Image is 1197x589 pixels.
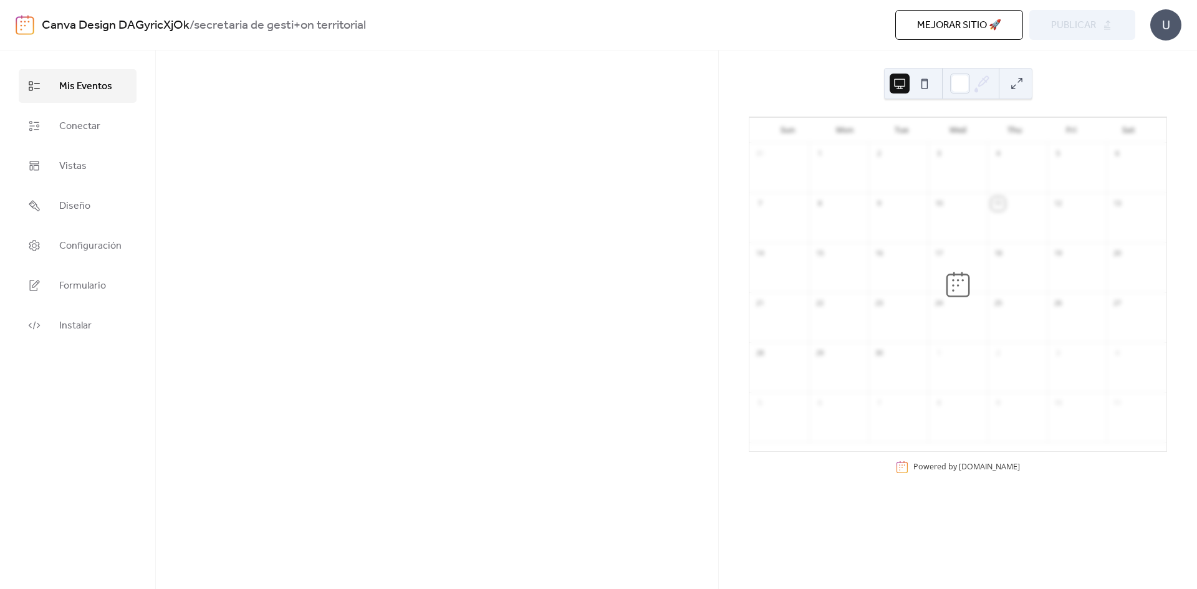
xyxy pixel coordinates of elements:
[813,247,827,261] div: 15
[932,347,946,360] div: 1
[1051,396,1065,410] div: 10
[59,279,106,294] span: Formulario
[895,10,1023,40] button: Mejorar sitio 🚀
[19,69,137,103] a: Mis Eventos
[932,147,946,161] div: 3
[872,197,886,211] div: 9
[1150,9,1181,41] div: U
[59,239,122,254] span: Configuración
[19,109,137,143] a: Conectar
[872,147,886,161] div: 2
[813,347,827,360] div: 29
[991,147,1005,161] div: 4
[913,461,1020,472] div: Powered by
[1100,118,1156,143] div: Sat
[1110,197,1124,211] div: 13
[753,197,767,211] div: 7
[59,79,112,94] span: Mis Eventos
[813,147,827,161] div: 1
[753,297,767,310] div: 21
[873,118,930,143] div: Tue
[59,318,92,333] span: Instalar
[194,14,366,37] b: secretaria de gesti+on territorial
[959,461,1020,472] a: [DOMAIN_NAME]
[753,247,767,261] div: 14
[932,297,946,310] div: 24
[753,347,767,360] div: 28
[991,247,1005,261] div: 18
[1110,147,1124,161] div: 6
[1051,197,1065,211] div: 12
[1051,247,1065,261] div: 19
[872,396,886,410] div: 7
[16,15,34,35] img: logo
[917,18,1001,33] span: Mejorar sitio 🚀
[753,147,767,161] div: 31
[991,297,1005,310] div: 25
[991,347,1005,360] div: 2
[19,189,137,223] a: Diseño
[190,14,194,37] b: /
[1051,147,1065,161] div: 5
[1110,297,1124,310] div: 27
[1110,247,1124,261] div: 20
[932,197,946,211] div: 10
[932,247,946,261] div: 17
[813,197,827,211] div: 8
[19,149,137,183] a: Vistas
[1110,347,1124,360] div: 4
[1051,297,1065,310] div: 26
[759,118,816,143] div: Sun
[872,247,886,261] div: 16
[19,229,137,262] a: Configuración
[991,396,1005,410] div: 9
[991,197,1005,211] div: 11
[930,118,986,143] div: Wed
[1051,347,1065,360] div: 3
[986,118,1043,143] div: Thu
[872,347,886,360] div: 30
[932,396,946,410] div: 8
[19,309,137,342] a: Instalar
[753,396,767,410] div: 5
[59,119,100,134] span: Conectar
[816,118,873,143] div: Mon
[19,269,137,302] a: Formulario
[59,159,87,174] span: Vistas
[1110,396,1124,410] div: 11
[813,297,827,310] div: 22
[872,297,886,310] div: 23
[59,199,90,214] span: Diseño
[1043,118,1100,143] div: Fri
[42,14,190,37] a: Canva Design DAGyricXjOk
[813,396,827,410] div: 6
